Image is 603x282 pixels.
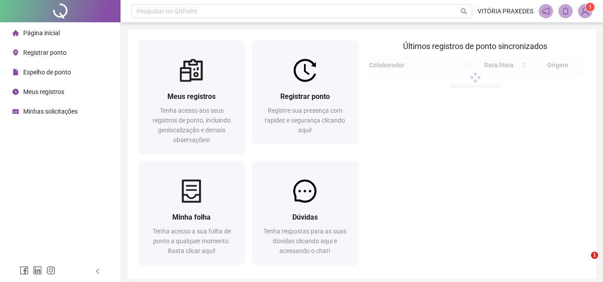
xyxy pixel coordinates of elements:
[167,92,216,101] span: Meus registros
[578,4,592,18] img: 91536
[573,252,594,273] iframe: Intercom live chat
[20,266,29,275] span: facebook
[542,7,550,15] span: notification
[23,49,67,56] span: Registrar ponto
[12,89,19,95] span: clock-circle
[12,30,19,36] span: home
[46,266,55,275] span: instagram
[23,88,64,95] span: Meus registros
[586,3,595,12] sup: Atualize o seu contato no menu Meus Dados
[561,7,570,15] span: bell
[252,161,358,265] a: DúvidasTenha respostas para as suas dúvidas clicando aqui e acessando o chat!
[23,29,60,37] span: Página inicial
[33,266,42,275] span: linkedin
[138,40,245,154] a: Meus registrosTenha acesso aos seus registros de ponto, incluindo geolocalização e demais observa...
[153,107,231,143] span: Tenha acesso aos seus registros de ponto, incluindo geolocalização e demais observações!
[403,41,547,51] span: Últimos registros de ponto sincronizados
[95,268,101,274] span: left
[292,213,318,221] span: Dúvidas
[138,161,245,265] a: Minha folhaTenha acesso a sua folha de ponto a qualquer momento. Basta clicar aqui!
[263,228,346,254] span: Tenha respostas para as suas dúvidas clicando aqui e acessando o chat!
[265,107,345,134] span: Registre sua presença com rapidez e segurança clicando aqui!
[12,69,19,75] span: file
[591,252,598,259] span: 1
[153,228,231,254] span: Tenha acesso a sua folha de ponto a qualquer momento. Basta clicar aqui!
[12,49,19,56] span: environment
[589,4,592,10] span: 1
[23,108,78,115] span: Minhas solicitações
[12,108,19,114] span: schedule
[461,8,467,15] span: search
[478,6,533,16] span: VITÓRIA PRAXEDES
[172,213,211,221] span: Minha folha
[280,92,330,101] span: Registrar ponto
[23,69,71,76] span: Espelho de ponto
[252,40,358,144] a: Registrar pontoRegistre sua presença com rapidez e segurança clicando aqui!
